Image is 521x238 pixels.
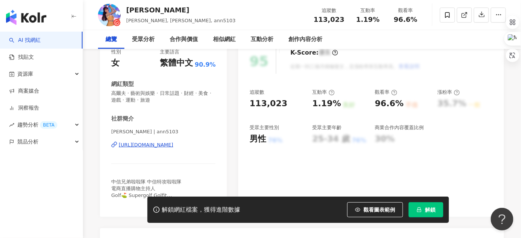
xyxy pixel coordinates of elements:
img: logo [6,10,46,25]
a: 商案媒合 [9,87,39,95]
span: lock [417,207,422,212]
div: 互動率 [312,89,334,96]
span: 競品分析 [17,133,38,150]
div: 繁體中文 [160,57,193,69]
img: KOL Avatar [98,4,121,26]
span: 趨勢分析 [17,116,57,133]
span: 觀看圖表範例 [363,207,395,213]
div: 男性 [250,133,266,145]
div: 主要語言 [160,49,179,55]
div: 互動率 [354,7,382,14]
div: BETA [40,121,57,129]
span: 中信兄弟啦啦隊 中信特攻啦啦隊 電商直播購物主持人 Golf⛳️ Supergolf Golfit ⚾️：9/5-7 Xtars直播ID:[PERSON_NAME]🍀 工作邀約 [EMAIL_A... [111,179,187,232]
div: 漲粉率 [438,89,460,96]
span: rise [9,122,14,128]
div: 追蹤數 [250,89,264,96]
span: 解鎖 [425,207,435,213]
span: 資源庫 [17,66,33,82]
div: 受眾分析 [132,35,155,44]
span: [PERSON_NAME] | ann5103 [111,128,216,135]
div: 總覽 [106,35,117,44]
a: searchAI 找網紅 [9,37,41,44]
a: [URL][DOMAIN_NAME] [111,142,216,148]
div: 追蹤數 [314,7,345,14]
div: 受眾主要年齡 [312,124,342,131]
div: 相似網紅 [213,35,236,44]
a: 找貼文 [9,53,34,61]
div: 性別 [111,49,121,55]
div: 商業合作內容覆蓋比例 [375,124,424,131]
button: 解鎖 [409,202,443,217]
div: 解鎖網紅檔案，獲得進階數據 [162,206,240,214]
div: 113,023 [250,98,287,110]
span: 96.6% [394,16,417,23]
div: 96.6% [375,98,404,110]
div: [URL][DOMAIN_NAME] [119,142,173,148]
div: 社群簡介 [111,115,134,123]
div: 合作與價值 [170,35,198,44]
div: 創作內容分析 [288,35,322,44]
button: 觀看圖表範例 [347,202,403,217]
div: 受眾主要性別 [250,124,279,131]
div: 女 [111,57,120,69]
div: [PERSON_NAME] [126,5,236,15]
div: 觀看率 [375,89,397,96]
span: 90.9% [195,61,216,69]
div: K-Score : [290,49,338,57]
span: 1.19% [356,16,380,23]
div: 觀看率 [391,7,420,14]
span: [PERSON_NAME], [PERSON_NAME], ann5103 [126,18,236,23]
div: 互動分析 [251,35,273,44]
a: 洞察報告 [9,104,39,112]
span: 113,023 [314,15,345,23]
span: 高爾夫 · 藝術與娛樂 · 日常話題 · 財經 · 美食 · 遊戲 · 運動 · 旅遊 [111,90,216,104]
div: 網紅類型 [111,80,134,88]
div: 1.19% [312,98,341,110]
